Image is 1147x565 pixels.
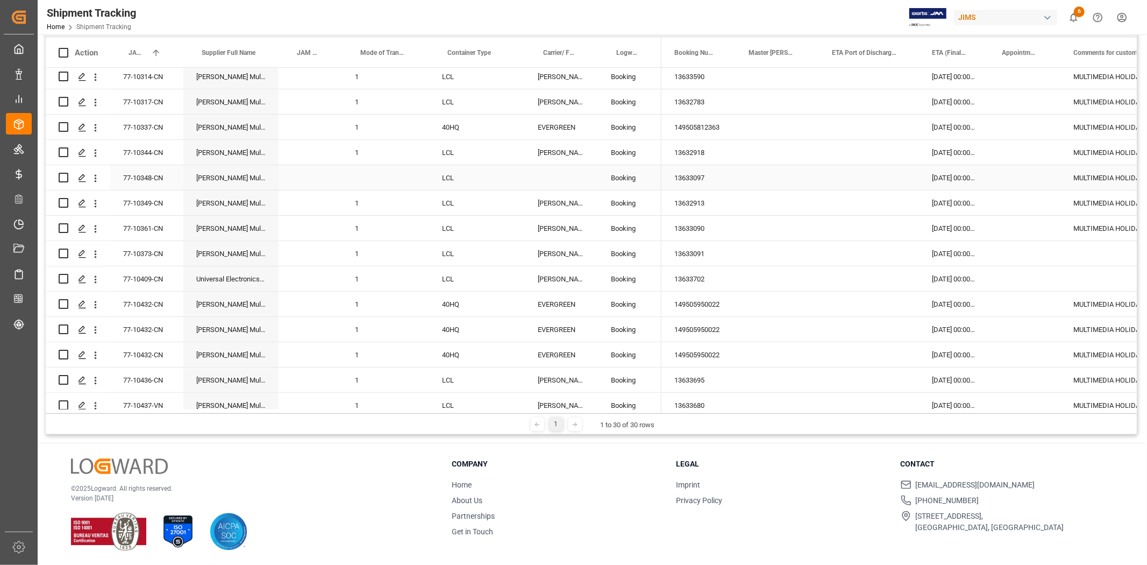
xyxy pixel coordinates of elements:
[661,165,736,190] div: 13633097
[1061,5,1086,30] button: show 6 new notifications
[110,266,183,291] div: 77-10409-CN
[611,368,649,393] div: Booking
[46,368,661,393] div: Press SPACE to select this row.
[429,266,525,291] div: LCL
[342,342,429,367] div: 1
[110,342,183,367] div: 77-10432-CN
[661,266,736,291] div: 13633702
[919,216,989,241] div: [DATE] 00:00:00
[452,481,472,489] a: Home
[661,115,736,139] div: 149505812363
[183,89,279,114] div: [PERSON_NAME] Multimedia [GEOGRAPHIC_DATA]
[661,317,736,342] div: 149505950022
[611,166,649,190] div: Booking
[1074,6,1085,17] span: 6
[525,190,598,215] div: [PERSON_NAME]
[611,267,649,292] div: Booking
[429,393,525,418] div: LCL
[429,216,525,241] div: LCL
[525,241,598,266] div: [PERSON_NAME]
[832,49,896,56] span: ETA Port of Discharge (Destination)
[342,115,429,139] div: 1
[676,481,700,489] a: Imprint
[46,216,661,241] div: Press SPACE to select this row.
[429,317,525,342] div: 40HQ
[616,49,639,56] span: Logward Status
[183,64,279,89] div: [PERSON_NAME] Multimedia [GEOGRAPHIC_DATA]
[954,7,1061,27] button: JIMS
[525,64,598,89] div: [PERSON_NAME]
[919,368,989,392] div: [DATE] 00:00:00
[46,64,661,89] div: Press SPACE to select this row.
[661,89,736,114] div: 13632783
[919,64,989,89] div: [DATE] 00:00:00
[183,216,279,241] div: [PERSON_NAME] Multimedia [GEOGRAPHIC_DATA]
[525,140,598,165] div: [PERSON_NAME]
[611,115,649,140] div: Booking
[129,49,147,56] span: JAM Reference Number
[916,479,1035,491] span: [EMAIL_ADDRESS][DOMAIN_NAME]
[183,140,279,165] div: [PERSON_NAME] Multimedia [GEOGRAPHIC_DATA]
[110,190,183,215] div: 77-10349-CN
[1002,49,1038,56] span: Appointment Start Date
[447,49,491,56] span: Container Type
[183,115,279,139] div: [PERSON_NAME] Multimedia [GEOGRAPHIC_DATA]
[183,393,279,418] div: [PERSON_NAME] Multimedia [GEOGRAPHIC_DATA]
[47,5,136,21] div: Shipment Tracking
[452,496,482,505] a: About Us
[46,190,661,216] div: Press SPACE to select this row.
[661,64,736,89] div: 13633590
[342,393,429,418] div: 1
[429,292,525,316] div: 40HQ
[202,49,255,56] span: Supplier Full Name
[919,241,989,266] div: [DATE] 00:00:00
[661,342,736,367] div: 149505950022
[75,48,98,58] div: Action
[525,266,598,291] div: [PERSON_NAME]
[46,266,661,292] div: Press SPACE to select this row.
[919,393,989,418] div: [DATE] 00:00:00
[342,216,429,241] div: 1
[183,317,279,342] div: [PERSON_NAME] Multimedia [GEOGRAPHIC_DATA]
[183,368,279,392] div: [PERSON_NAME] Multimedia [GEOGRAPHIC_DATA]
[676,496,722,505] a: Privacy Policy
[661,216,736,241] div: 13633090
[342,140,429,165] div: 1
[611,191,649,216] div: Booking
[342,241,429,266] div: 1
[1086,5,1110,30] button: Help Center
[46,89,661,115] div: Press SPACE to select this row.
[916,511,1064,533] span: [STREET_ADDRESS], [GEOGRAPHIC_DATA], [GEOGRAPHIC_DATA]
[919,165,989,190] div: [DATE] 00:00:00
[297,49,319,56] span: JAM Shipment Number
[452,527,493,536] a: Get in Touch
[919,317,989,342] div: [DATE] 00:00:00
[954,10,1057,25] div: JIMS
[110,140,183,165] div: 77-10344-CN
[611,242,649,266] div: Booking
[71,484,425,493] p: © 2025 Logward. All rights reserved.
[601,420,655,430] div: 1 to 30 of 30 rows
[525,216,598,241] div: [PERSON_NAME]
[183,342,279,367] div: [PERSON_NAME] Multimedia [GEOGRAPHIC_DATA]
[210,513,247,550] img: AICPA SOC
[452,512,495,520] a: Partnerships
[110,115,183,139] div: 77-10337-CN
[342,317,429,342] div: 1
[525,342,598,367] div: EVERGREEN
[661,241,736,266] div: 13633091
[429,140,525,165] div: LCL
[183,165,279,190] div: [PERSON_NAME] Multimedia [GEOGRAPHIC_DATA]
[525,368,598,392] div: [PERSON_NAME]
[661,393,736,418] div: 13633680
[909,8,946,27] img: Exertis%20JAM%20-%20Email%20Logo.jpg_1722504956.jpg
[550,418,563,431] div: 1
[159,513,197,550] img: ISO 27001 Certification
[661,190,736,215] div: 13632913
[46,241,661,266] div: Press SPACE to select this row.
[611,65,649,89] div: Booking
[71,513,146,550] img: ISO 9001 & ISO 14001 Certification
